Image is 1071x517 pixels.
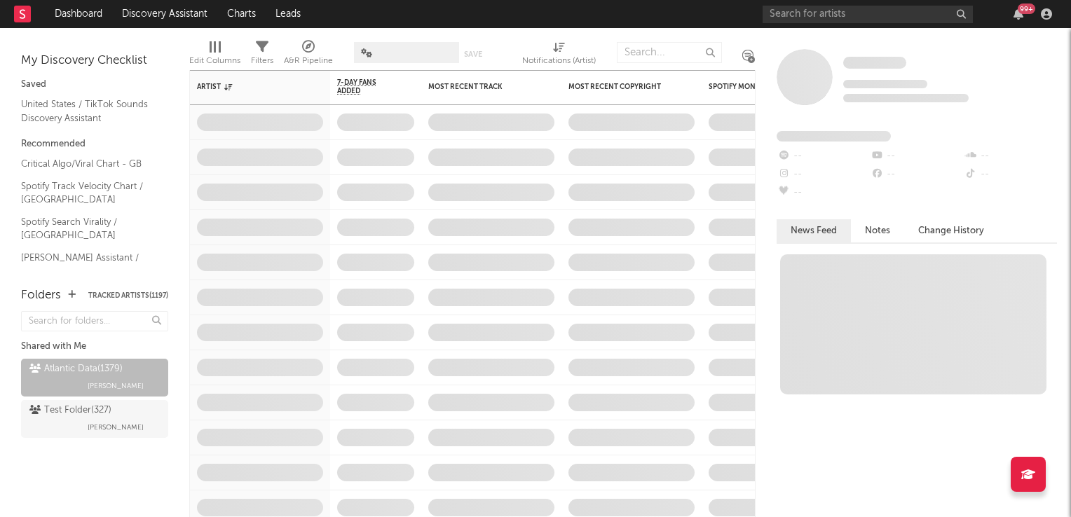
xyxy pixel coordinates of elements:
[1018,4,1035,14] div: 99 +
[843,94,969,102] span: 0 fans last week
[843,80,927,88] span: Tracking Since: [DATE]
[284,35,333,76] div: A&R Pipeline
[777,165,870,184] div: --
[777,147,870,165] div: --
[843,57,906,69] span: Some Artist
[464,50,482,58] button: Save
[21,156,154,172] a: Critical Algo/Viral Chart - GB
[21,214,154,243] a: Spotify Search Virality / [GEOGRAPHIC_DATA]
[763,6,973,23] input: Search for artists
[88,419,144,436] span: [PERSON_NAME]
[21,287,61,304] div: Folders
[29,361,123,378] div: Atlantic Data ( 1379 )
[870,147,963,165] div: --
[251,35,273,76] div: Filters
[251,53,273,69] div: Filters
[617,42,722,63] input: Search...
[843,56,906,70] a: Some Artist
[21,136,168,153] div: Recommended
[88,378,144,394] span: [PERSON_NAME]
[522,53,596,69] div: Notifications (Artist)
[21,400,168,438] a: Test Folder(327)[PERSON_NAME]
[284,53,333,69] div: A&R Pipeline
[964,147,1057,165] div: --
[21,311,168,331] input: Search for folders...
[21,76,168,93] div: Saved
[21,338,168,355] div: Shared with Me
[337,78,393,95] span: 7-Day Fans Added
[851,219,904,242] button: Notes
[29,402,111,419] div: Test Folder ( 327 )
[21,359,168,397] a: Atlantic Data(1379)[PERSON_NAME]
[1014,8,1023,20] button: 99+
[189,53,240,69] div: Edit Columns
[964,165,1057,184] div: --
[428,83,533,91] div: Most Recent Track
[21,97,154,125] a: United States / TikTok Sounds Discovery Assistant
[21,53,168,69] div: My Discovery Checklist
[870,165,963,184] div: --
[777,219,851,242] button: News Feed
[777,184,870,202] div: --
[522,35,596,76] div: Notifications (Artist)
[88,292,168,299] button: Tracked Artists(1197)
[189,35,240,76] div: Edit Columns
[709,83,814,91] div: Spotify Monthly Listeners
[568,83,674,91] div: Most Recent Copyright
[777,131,891,142] span: Fans Added by Platform
[197,83,302,91] div: Artist
[904,219,998,242] button: Change History
[21,179,154,207] a: Spotify Track Velocity Chart / [GEOGRAPHIC_DATA]
[21,250,154,279] a: [PERSON_NAME] Assistant / [GEOGRAPHIC_DATA]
